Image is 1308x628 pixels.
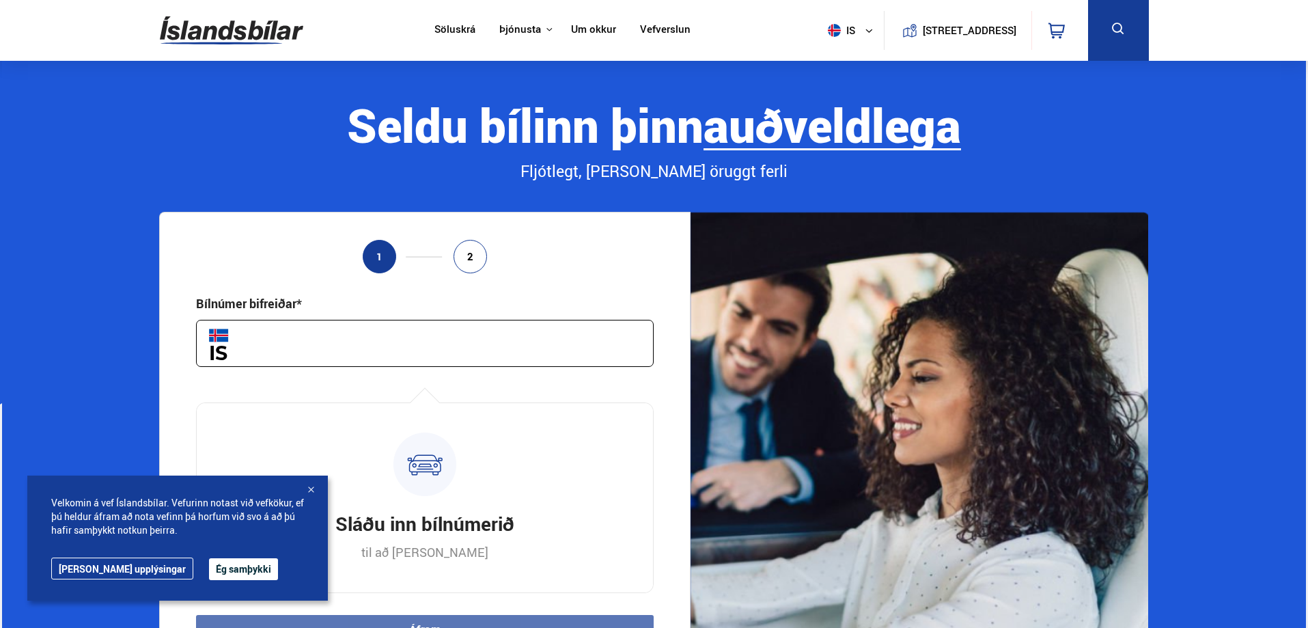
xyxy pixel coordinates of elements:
[159,99,1148,150] div: Seldu bílinn þinn
[159,160,1148,183] div: Fljótlegt, [PERSON_NAME] öruggt ferli
[160,8,303,53] img: G0Ugv5HjCgRt.svg
[891,11,1024,50] a: [STREET_ADDRESS]
[928,25,1012,36] button: [STREET_ADDRESS]
[828,24,841,37] img: svg+xml;base64,PHN2ZyB4bWxucz0iaHR0cDovL3d3dy53My5vcmcvMjAwMC9zdmciIHdpZHRoPSI1MTIiIGhlaWdodD0iNT...
[51,496,304,537] span: Velkomin á vef Íslandsbílar. Vefurinn notast við vefkökur, ef þú heldur áfram að nota vefinn þá h...
[361,544,488,560] p: til að [PERSON_NAME]
[376,251,382,262] span: 1
[704,93,961,156] b: auðveldlega
[571,23,616,38] a: Um okkur
[196,295,302,312] div: Bílnúmer bifreiðar*
[822,10,884,51] button: is
[499,23,541,36] button: Þjónusta
[434,23,475,38] a: Söluskrá
[640,23,691,38] a: Vefverslun
[209,558,278,580] button: Ég samþykki
[822,24,857,37] span: is
[467,251,473,262] span: 2
[335,510,514,536] h3: Sláðu inn bílnúmerið
[51,558,193,579] a: [PERSON_NAME] upplýsingar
